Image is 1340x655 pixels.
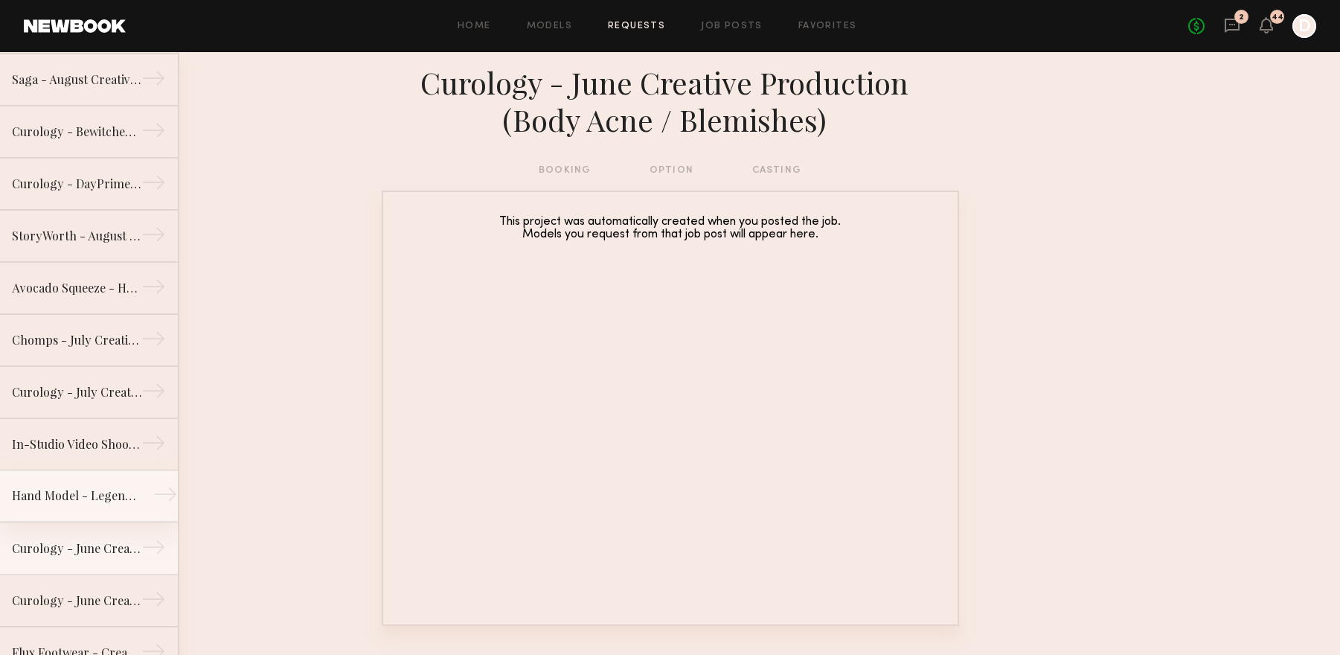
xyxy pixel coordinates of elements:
a: Favorites [798,22,857,31]
div: Hand Model - Legendary Foods - May Creative Video Production [12,487,141,505]
div: Curology - June Creative Production (Clear Skin) [12,592,141,610]
div: Curology - July Creative Production [12,383,141,401]
div: → [141,431,166,461]
div: → [141,379,166,409]
div: → [141,535,166,565]
div: → [141,170,166,200]
a: 2 [1224,17,1240,36]
div: → [153,482,178,512]
div: In-Studio Video Shoot for Running Shoes [12,435,141,453]
div: → [141,118,166,148]
div: Curology - June Creative Production (Body Acne / Blemishes) [382,64,959,138]
div: → [141,66,166,96]
a: D [1292,14,1316,38]
div: Chomps - July Creative Production [12,331,141,349]
div: StoryWorth - August Creative Production [12,227,141,245]
a: Home [458,22,491,31]
div: → [141,223,166,252]
div: 44 [1272,13,1283,22]
div: Curology - DayPrime RX [12,175,141,193]
div: Saga - August Creative Production [12,71,141,89]
div: → [141,275,166,304]
div: Curology - June Creative Production (Body Acne / Blemishes) [12,540,141,557]
div: → [141,587,166,617]
a: Requests [608,22,665,31]
div: → [141,327,166,357]
a: Models [527,22,572,31]
a: Job Posts [701,22,763,31]
div: Avocado Squeeze - Hand Model [12,279,141,297]
div: 2 [1239,13,1244,22]
div: Curology - Bewitched Patches [12,123,141,141]
div: This project was automatically created when you posted the job. Models you request from that job ... [413,216,928,241]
